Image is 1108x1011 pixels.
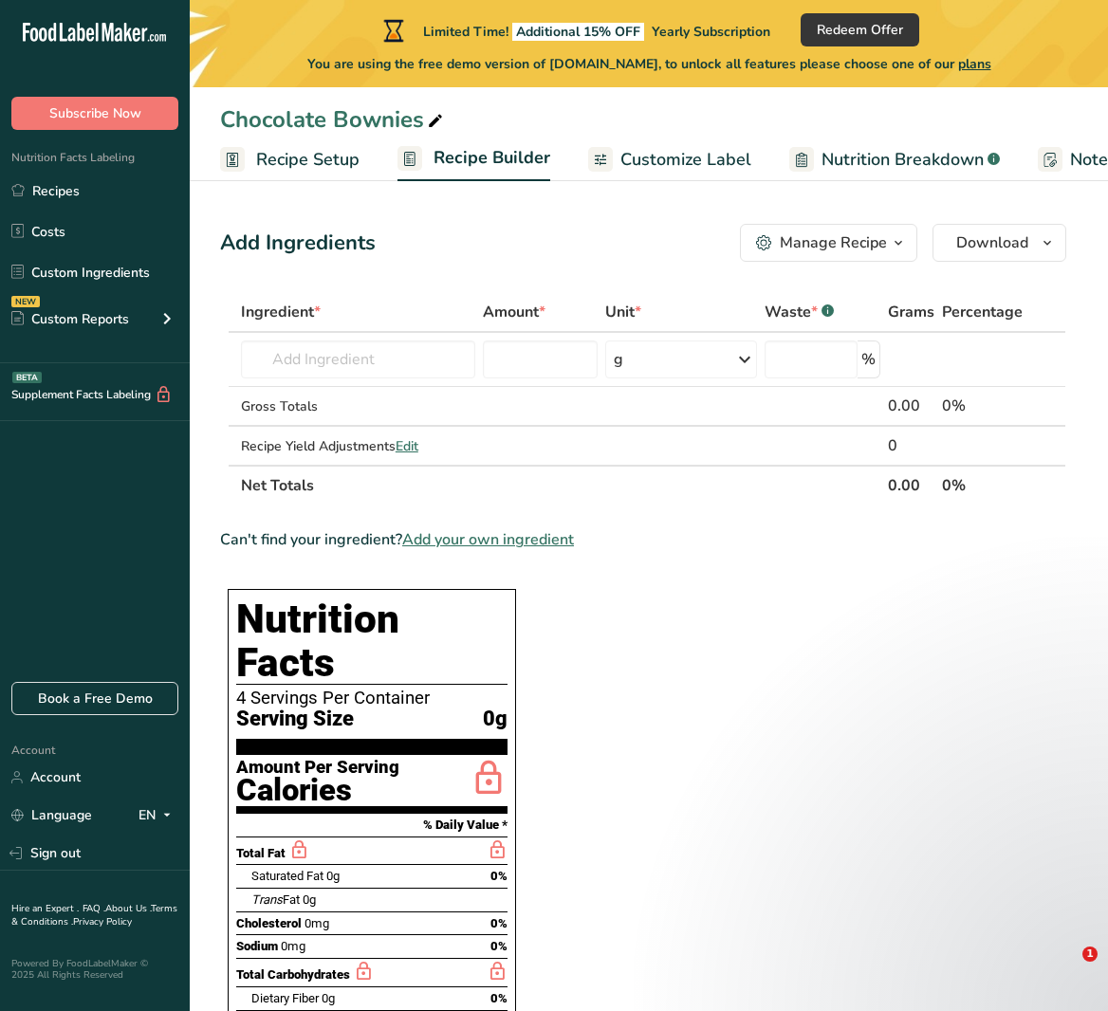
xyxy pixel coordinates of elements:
[236,939,278,953] span: Sodium
[322,991,335,1005] span: 0g
[11,309,129,329] div: Custom Reports
[817,20,903,40] span: Redeem Offer
[397,137,550,182] a: Recipe Builder
[303,892,316,907] span: 0g
[512,23,644,41] span: Additional 15% OFF
[11,902,79,915] a: Hire an Expert .
[281,939,305,953] span: 0mg
[1043,947,1089,992] iframe: Intercom live chat
[251,869,323,883] span: Saturated Fat
[888,301,934,323] span: Grams
[933,224,1066,262] button: Download
[801,13,919,46] button: Redeem Offer
[73,915,132,928] a: Privacy Policy
[888,434,934,457] div: 0
[888,395,934,417] div: 0.00
[1082,947,1098,962] span: 1
[434,145,550,171] span: Recipe Builder
[11,97,178,130] button: Subscribe Now
[956,231,1028,254] span: Download
[605,301,641,323] span: Unit
[251,892,300,907] span: Fat
[11,682,178,715] a: Book a Free Demo
[884,465,938,505] th: 0.00
[241,396,475,416] div: Gross Totals
[942,301,1023,323] span: Percentage
[490,939,508,953] span: 0%
[620,147,751,173] span: Customize Label
[236,708,354,731] span: Serving Size
[241,436,475,456] div: Recipe Yield Adjustments
[740,224,917,262] button: Manage Recipe
[614,348,623,371] div: g
[236,814,508,836] section: % Daily Value *
[236,689,508,708] div: 4 Servings Per Container
[236,846,286,860] span: Total Fat
[220,138,360,181] a: Recipe Setup
[236,759,399,777] div: Amount Per Serving
[942,395,1023,417] div: 0%
[11,958,178,981] div: Powered By FoodLabelMaker © 2025 All Rights Reserved
[379,19,770,42] div: Limited Time!
[241,340,475,378] input: Add Ingredient
[307,54,991,74] span: You are using the free demo version of [DOMAIN_NAME], to unlock all features please choose one of...
[938,465,1026,505] th: 0%
[652,23,770,41] span: Yearly Subscription
[251,991,319,1005] span: Dietary Fiber
[326,869,340,883] span: 0g
[11,902,177,928] a: Terms & Conditions .
[822,147,984,173] span: Nutrition Breakdown
[780,231,887,254] div: Manage Recipe
[241,301,321,323] span: Ingredient
[588,138,751,181] a: Customize Label
[305,916,329,930] span: 0mg
[220,228,376,259] div: Add Ingredients
[49,103,141,123] span: Subscribe Now
[483,708,508,731] span: 0g
[12,372,42,383] div: BETA
[256,147,360,173] span: Recipe Setup
[236,916,302,930] span: Cholesterol
[220,102,447,137] div: Chocolate Bownies
[236,597,508,685] h1: Nutrition Facts
[138,804,178,827] div: EN
[765,301,834,323] div: Waste
[490,916,508,930] span: 0%
[396,437,418,455] span: Edit
[958,55,991,73] span: plans
[402,528,574,551] span: Add your own ingredient
[789,138,1000,181] a: Nutrition Breakdown
[237,465,884,505] th: Net Totals
[490,991,508,1005] span: 0%
[490,869,508,883] span: 0%
[105,902,151,915] a: About Us .
[236,967,350,982] span: Total Carbohydrates
[251,892,283,907] i: Trans
[483,301,545,323] span: Amount
[11,296,40,307] div: NEW
[220,528,1066,551] div: Can't find your ingredient?
[11,799,92,832] a: Language
[236,777,399,804] div: Calories
[83,902,105,915] a: FAQ .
